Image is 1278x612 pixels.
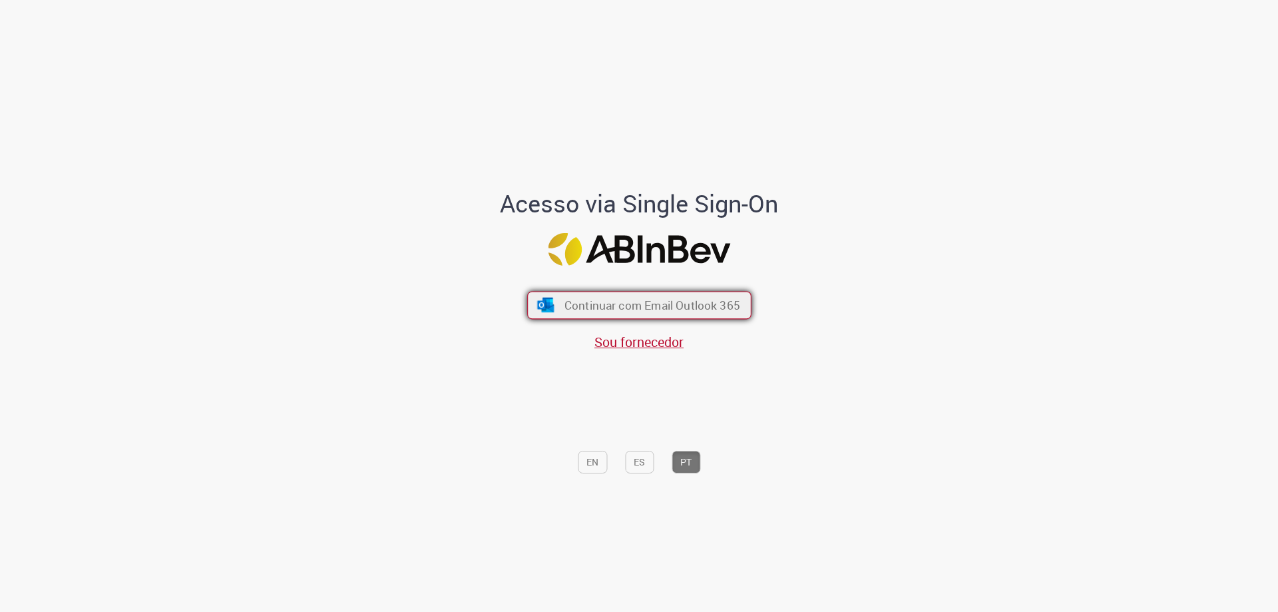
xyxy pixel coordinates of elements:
h1: Acesso via Single Sign-On [455,190,824,217]
span: Continuar com Email Outlook 365 [564,298,740,313]
button: PT [672,451,700,473]
img: Logo ABInBev [548,233,730,266]
button: EN [578,451,607,473]
button: ícone Azure/Microsoft 360 Continuar com Email Outlook 365 [527,292,751,320]
img: ícone Azure/Microsoft 360 [536,298,555,312]
button: ES [625,451,654,473]
a: Sou fornecedor [594,333,684,351]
